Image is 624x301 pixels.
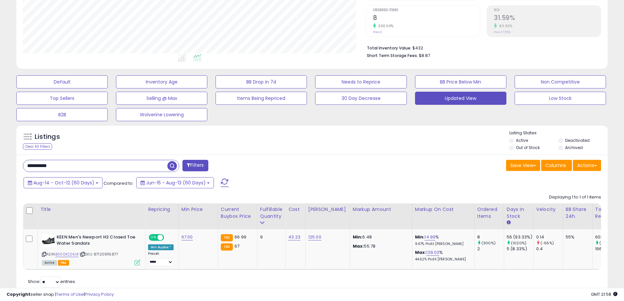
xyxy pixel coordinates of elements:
[415,249,426,255] b: Max:
[308,234,321,240] a: 125.00
[507,246,533,252] div: 5 (8.33%)
[565,145,583,150] label: Archived
[136,177,214,188] button: Jun-15 - Aug-13 (60 Days)
[353,234,407,240] p: 6.48
[494,14,601,23] h2: 31.59%
[146,179,206,186] span: Jun-15 - Aug-13 (60 Days)
[260,234,280,240] div: 9
[412,203,474,229] th: The percentage added to the cost of goods (COGS) that forms the calculator for Min & Max prices.
[148,206,176,213] div: Repricing
[373,30,382,34] small: Prev: 2
[549,194,601,200] div: Displaying 1 to 1 of 1 items
[353,243,407,249] p: 55.78
[56,291,84,297] a: Terms of Use
[116,108,207,121] button: Wolverine Lowering
[28,278,75,285] span: Show: entries
[148,244,174,250] div: Win BuyBox *
[221,243,233,251] small: FBA
[536,246,563,252] div: 0.4
[221,234,233,241] small: FBA
[353,234,363,240] strong: Min:
[426,249,439,256] a: 129.03
[573,160,601,171] button: Actions
[477,234,504,240] div: 8
[33,179,94,186] span: Aug-14 - Oct-12 (60 Days)
[599,240,619,246] small: (262.08%)
[415,92,506,105] button: Updated View
[57,234,136,248] b: KEEN Men's Newport H2 Closed Toe Water Sandals
[507,234,533,240] div: 56 (93.33%)
[7,292,114,298] div: seller snap | |
[7,291,30,297] strong: Copyright
[367,53,418,58] b: Short Term Storage Fees:
[515,92,606,105] button: Low Stock
[507,220,511,226] small: Days In Stock.
[516,145,540,150] label: Out of Stock
[591,291,617,297] span: 2025-10-13 21:58 GMT
[42,260,57,266] span: All listings currently available for purchase on Amazon
[42,234,55,247] img: 41TWjw9fBOL._SL40_.jpg
[536,206,560,213] div: Velocity
[148,252,174,266] div: Preset:
[149,235,158,240] span: ON
[260,206,283,220] div: Fulfillable Quantity
[221,206,255,220] div: Current Buybox Price
[515,75,606,88] button: Non Competitive
[415,257,469,262] p: 44.62% Profit [PERSON_NAME]
[545,162,566,169] span: Columns
[16,108,108,121] button: B2B
[367,45,411,51] b: Total Inventory Value:
[16,92,108,105] button: Top Sellers
[566,234,587,240] div: 55%
[425,234,435,240] a: 14.99
[595,246,622,252] div: 166.69
[497,24,512,28] small: 80.00%
[353,243,364,249] strong: Max:
[595,206,619,220] div: Total Rev.
[376,24,394,28] small: 300.00%
[288,206,303,213] div: Cost
[35,132,60,141] h5: Listings
[516,138,528,143] label: Active
[415,206,472,213] div: Markup on Cost
[509,130,608,136] p: Listing States:
[181,206,215,213] div: Min Price
[373,9,480,12] span: Ordered Items
[40,206,142,213] div: Title
[477,246,504,252] div: 2
[308,206,347,213] div: [PERSON_NAME]
[104,180,134,186] span: Compared to:
[415,242,469,246] p: 9.67% Profit [PERSON_NAME]
[415,234,469,246] div: %
[182,160,208,171] button: Filters
[419,52,430,59] span: $8.87
[494,9,601,12] span: ROI
[536,234,563,240] div: 0.14
[477,206,501,220] div: Ordered Items
[373,14,480,23] h2: 8
[566,206,590,220] div: BB Share 24h.
[540,240,554,246] small: (-65%)
[55,252,79,257] a: B000K224J8
[595,234,622,240] div: 603.55
[116,75,207,88] button: Inventory Age
[315,92,407,105] button: 30 Day Decrease
[565,138,590,143] label: Deactivated
[235,234,246,240] span: 66.99
[541,160,572,171] button: Columns
[415,75,506,88] button: BB Price Below Min
[482,240,496,246] small: (300%)
[315,75,407,88] button: Needs to Reprice
[42,234,140,265] div: ASIN:
[494,30,510,34] small: Prev: 17.55%
[80,252,118,257] span: | SKU: 871209115877
[235,243,239,249] span: 67
[58,260,69,266] span: FBA
[181,234,193,240] a: 67.00
[367,44,596,51] li: $432
[511,240,526,246] small: (1020%)
[507,206,531,220] div: Days In Stock
[288,234,300,240] a: 43.23
[16,75,108,88] button: Default
[85,291,114,297] a: Privacy Policy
